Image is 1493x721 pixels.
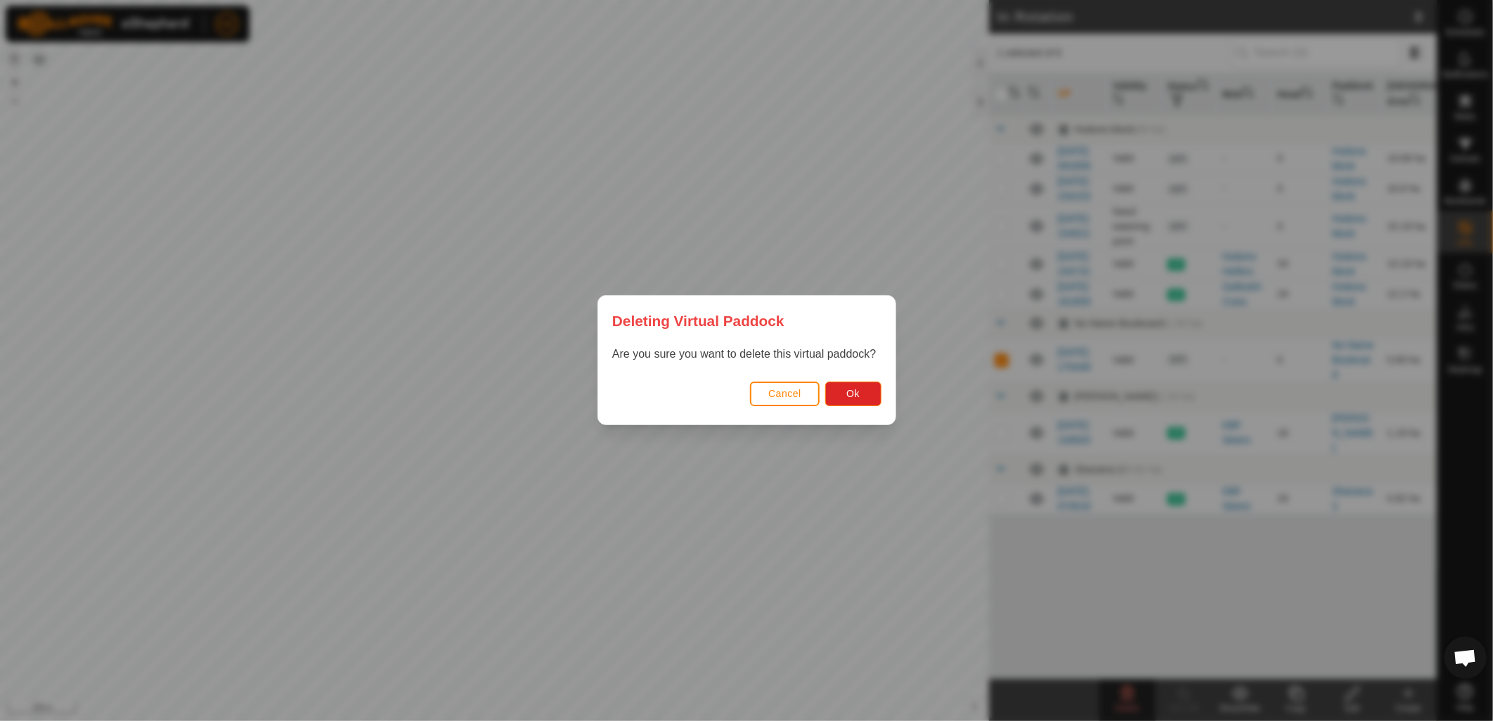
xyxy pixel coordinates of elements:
[825,382,881,406] button: Ok
[612,346,881,363] p: Are you sure you want to delete this virtual paddock?
[612,310,784,332] span: Deleting Virtual Paddock
[1444,637,1487,679] div: Open chat
[750,382,820,406] button: Cancel
[846,389,860,400] span: Ok
[768,389,801,400] span: Cancel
